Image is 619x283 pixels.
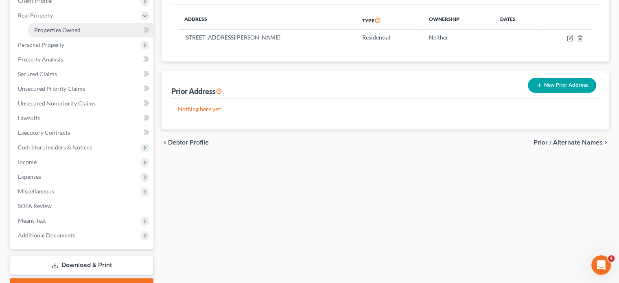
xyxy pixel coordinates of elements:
span: Miscellaneous [18,188,54,195]
span: Expenses [18,173,41,180]
iframe: Intercom live chat [591,255,611,275]
th: Ownership [422,11,493,30]
span: Executory Contracts [18,129,70,136]
button: chevron_left Debtor Profile [162,139,209,146]
a: Secured Claims [11,67,153,81]
span: Debtor Profile [168,139,209,146]
td: Residential [356,30,423,45]
a: Unsecured Nonpriority Claims [11,96,153,111]
span: Codebtors Insiders & Notices [18,144,92,151]
span: Personal Property [18,41,64,48]
a: Property Analysis [11,52,153,67]
th: Type [356,11,423,30]
th: Dates [494,11,540,30]
span: Secured Claims [18,70,57,77]
a: Unsecured Priority Claims [11,81,153,96]
a: SOFA Review [11,199,153,213]
td: [STREET_ADDRESS][PERSON_NAME] [178,30,356,45]
a: Executory Contracts [11,125,153,140]
th: Address [178,11,356,30]
p: Nothing here yet! [178,105,593,113]
a: Properties Owned [28,23,153,37]
i: chevron_left [162,139,168,146]
span: Unsecured Priority Claims [18,85,85,92]
span: Additional Documents [18,232,75,239]
span: Prior / Alternate Names [534,139,603,146]
td: Neither [422,30,493,45]
div: Prior Address [171,86,222,96]
span: Properties Owned [34,26,81,33]
a: Download & Print [10,256,153,275]
span: Income [18,158,37,165]
span: Lawsuits [18,114,40,121]
a: Lawsuits [11,111,153,125]
i: chevron_right [603,139,609,146]
span: SOFA Review [18,202,52,209]
span: Real Property [18,12,53,19]
span: Property Analysis [18,56,63,63]
span: Means Test [18,217,46,224]
span: Unsecured Nonpriority Claims [18,100,96,107]
button: New Prior Address [528,78,596,93]
span: 4 [608,255,615,262]
button: Prior / Alternate Names chevron_right [534,139,609,146]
